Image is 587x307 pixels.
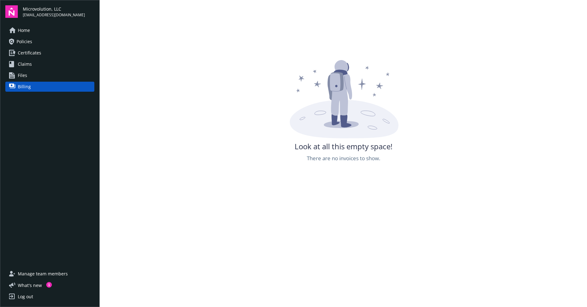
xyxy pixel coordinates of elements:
[5,282,52,289] button: What's new1
[5,59,94,69] a: Claims
[18,282,42,289] span: What ' s new
[46,282,52,288] div: 1
[5,82,94,92] a: Billing
[18,269,68,279] span: Manage team members
[18,82,31,92] span: Billing
[295,141,392,152] span: Look at all this empty space!
[18,292,33,302] div: Log out
[5,269,94,279] a: Manage team members
[18,25,30,35] span: Home
[307,154,380,162] span: There are no invoices to show.
[18,48,41,58] span: Certificates
[17,37,32,47] span: Policies
[18,59,32,69] span: Claims
[5,37,94,47] a: Policies
[5,48,94,58] a: Certificates
[18,70,27,80] span: Files
[23,5,94,18] button: Microvolution, LLC[EMAIL_ADDRESS][DOMAIN_NAME]
[23,6,85,12] span: Microvolution, LLC
[5,25,94,35] a: Home
[5,5,18,18] img: navigator-logo.svg
[5,70,94,80] a: Files
[23,12,85,18] span: [EMAIL_ADDRESS][DOMAIN_NAME]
